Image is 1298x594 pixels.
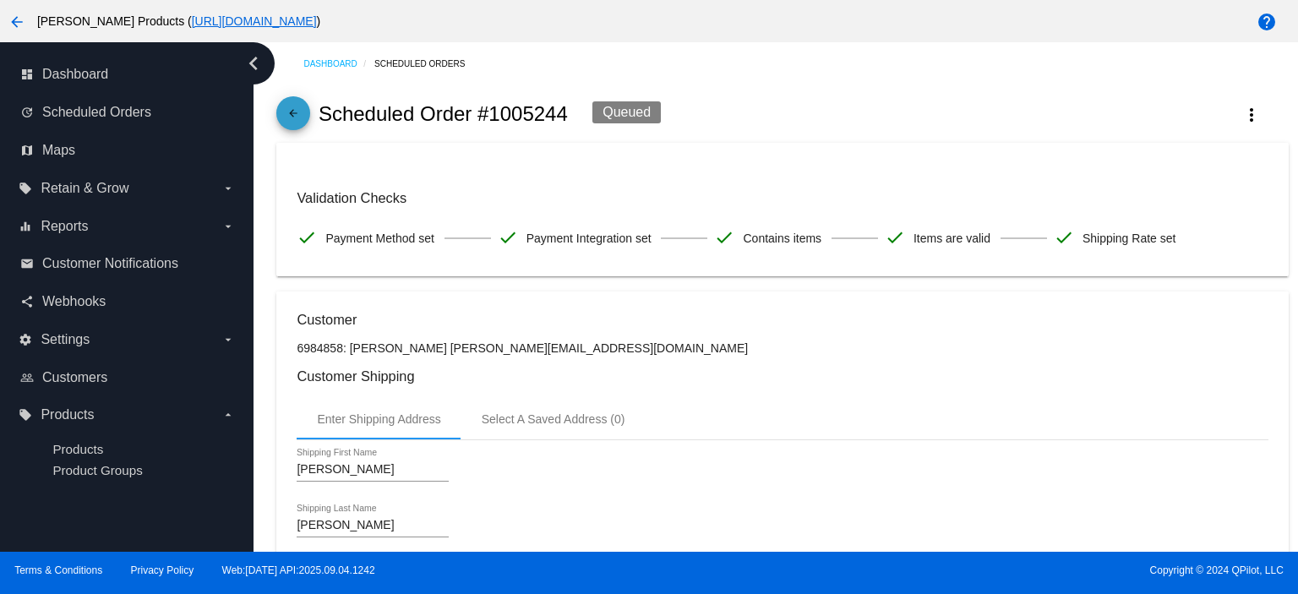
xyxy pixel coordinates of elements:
[663,564,1284,576] span: Copyright © 2024 QPilot, LLC
[714,227,734,248] mat-icon: check
[221,333,235,346] i: arrow_drop_down
[20,106,34,119] i: update
[20,137,235,164] a: map Maps
[52,442,103,456] a: Products
[131,564,194,576] a: Privacy Policy
[1083,221,1176,256] span: Shipping Rate set
[303,51,374,77] a: Dashboard
[374,51,480,77] a: Scheduled Orders
[20,295,34,308] i: share
[41,219,88,234] span: Reports
[42,370,107,385] span: Customers
[20,68,34,81] i: dashboard
[325,221,434,256] span: Payment Method set
[297,519,449,532] input: Shipping Last Name
[19,333,32,346] i: settings
[283,107,303,128] mat-icon: arrow_back
[317,412,440,426] div: Enter Shipping Address
[20,99,235,126] a: update Scheduled Orders
[41,407,94,422] span: Products
[20,250,235,277] a: email Customer Notifications
[41,332,90,347] span: Settings
[42,256,178,271] span: Customer Notifications
[19,408,32,422] i: local_offer
[498,227,518,248] mat-icon: check
[297,368,1268,384] h3: Customer Shipping
[221,182,235,195] i: arrow_drop_down
[222,564,375,576] a: Web:[DATE] API:2025.09.04.1242
[7,12,27,32] mat-icon: arrow_back
[1257,12,1277,32] mat-icon: help
[42,105,151,120] span: Scheduled Orders
[42,143,75,158] span: Maps
[221,220,235,233] i: arrow_drop_down
[19,220,32,233] i: equalizer
[297,227,317,248] mat-icon: check
[41,181,128,196] span: Retain & Grow
[20,144,34,157] i: map
[20,257,34,270] i: email
[20,61,235,88] a: dashboard Dashboard
[240,50,267,77] i: chevron_left
[20,371,34,384] i: people_outline
[221,408,235,422] i: arrow_drop_down
[526,221,652,256] span: Payment Integration set
[1241,105,1262,125] mat-icon: more_vert
[42,67,108,82] span: Dashboard
[482,412,625,426] div: Select A Saved Address (0)
[14,564,102,576] a: Terms & Conditions
[319,102,568,126] h2: Scheduled Order #1005244
[297,463,449,477] input: Shipping First Name
[297,190,1268,206] h3: Validation Checks
[1054,227,1074,248] mat-icon: check
[592,101,661,123] div: Queued
[885,227,905,248] mat-icon: check
[914,221,990,256] span: Items are valid
[20,288,235,315] a: share Webhooks
[37,14,320,28] span: [PERSON_NAME] Products ( )
[297,312,1268,328] h3: Customer
[743,221,821,256] span: Contains items
[192,14,317,28] a: [URL][DOMAIN_NAME]
[20,364,235,391] a: people_outline Customers
[19,182,32,195] i: local_offer
[42,294,106,309] span: Webhooks
[52,463,142,477] a: Product Groups
[297,341,1268,355] p: 6984858: [PERSON_NAME] [PERSON_NAME][EMAIL_ADDRESS][DOMAIN_NAME]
